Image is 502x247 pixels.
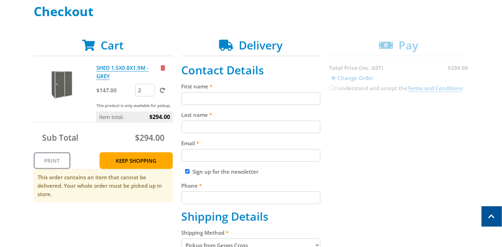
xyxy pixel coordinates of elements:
[182,64,321,77] h2: Contact Details
[239,38,283,53] span: Delivery
[34,5,468,19] h1: Checkout
[96,112,173,122] p: Item total:
[96,64,149,80] a: SHED 1.5X0.8X1.9M - GREY
[182,111,321,119] label: Last name
[34,152,70,169] a: Print
[40,64,82,106] img: SHED 1.5X0.8X1.9M - GREY
[42,132,78,143] span: Sub Total
[182,210,321,223] h2: Shipping Details
[100,152,173,169] a: Keep Shopping
[182,149,321,162] input: Please enter your email address.
[96,101,173,110] p: This product is only available for pickup.
[182,121,321,133] input: Please enter your last name.
[182,192,321,204] input: Please enter your telephone number.
[182,181,321,190] label: Phone
[135,132,164,143] span: $294.00
[182,82,321,91] label: First name
[193,168,259,175] label: Sign up for the newsletter
[161,64,165,71] a: Remove from cart
[182,92,321,105] input: Please enter your first name.
[34,169,173,202] p: This order contains an item that cannot be delivered. Your whole order must be picked up in store.
[149,112,170,122] span: $294.00
[101,38,124,53] span: Cart
[96,86,134,94] p: $147.00
[182,139,321,147] label: Email
[182,228,321,237] label: Shipping Method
